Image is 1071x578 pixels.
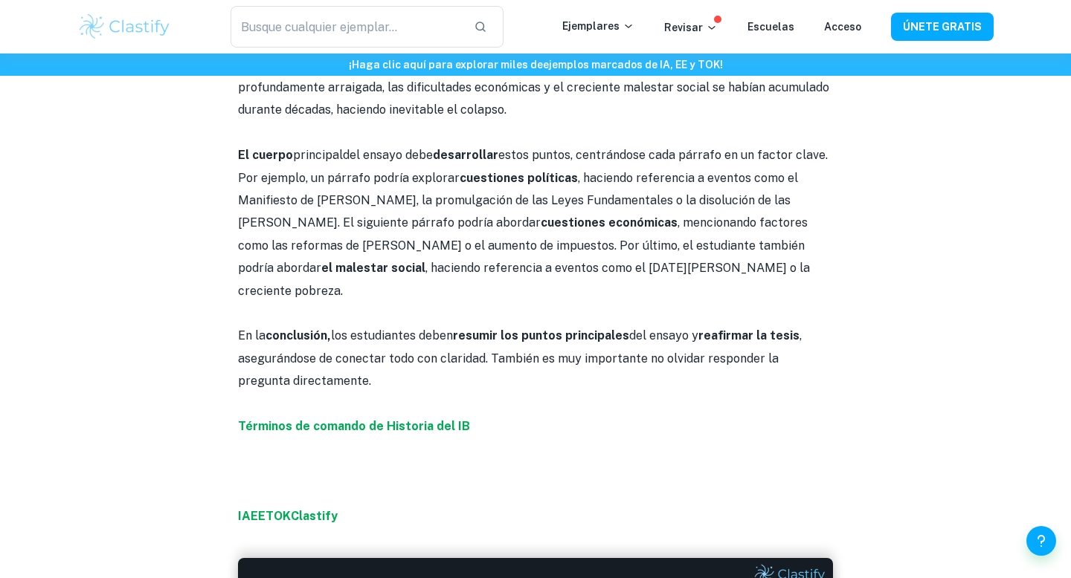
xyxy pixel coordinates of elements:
[77,12,172,42] img: Logotipo de Clastify
[349,59,543,71] font: ¡Haga clic aquí para explorar miles de
[266,509,291,523] a: TOK
[698,328,800,342] font: reafirmar la tesis
[238,215,808,275] font: , mencionando factores como las reformas de [PERSON_NAME] o el aumento de impuestos. Por último, ...
[903,22,982,33] font: ÚNETE GRATIS
[238,328,266,342] font: En la
[291,509,338,523] a: Clastify
[720,59,723,71] font: !
[460,171,578,185] font: cuestiones políticas
[251,509,266,523] a: EE
[238,148,828,184] font: estos puntos, centrándose cada párrafo en un factor clave. Por ejemplo, un párrafo podría explorar
[664,22,703,33] font: Revisar
[747,21,794,33] a: Escuelas
[343,148,433,162] font: del ensayo debe
[331,328,453,342] font: los estudiantes deben
[891,13,994,40] button: ÚNETE GRATIS
[266,328,331,342] font: conclusión,
[293,148,343,162] font: principal
[543,59,720,71] font: ejemplos marcados de IA, EE y TOK
[238,148,293,162] font: El cuerpo
[238,171,798,230] font: , haciendo referencia a eventos como el Manifiesto de [PERSON_NAME], la promulgación de las Leyes...
[562,20,620,32] font: Ejemplares
[629,328,698,342] font: del ensayo y
[231,6,463,48] input: Busque cualquier ejemplar...
[238,419,470,433] a: Términos de comando de Historia del IB
[433,148,498,162] font: desarrollar
[541,215,678,230] font: cuestiones económicas
[238,509,251,523] a: IA
[824,21,861,33] a: Acceso
[238,261,810,297] font: , haciendo referencia a eventos como el [DATE][PERSON_NAME] o la creciente pobreza.
[321,261,425,275] font: el malestar social
[1026,526,1056,556] button: Ayuda y comentarios
[453,328,629,342] font: resumir los puntos principales
[238,328,802,388] font: , asegurándose de conectar todo con claridad. También es muy importante no olvidar responder la p...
